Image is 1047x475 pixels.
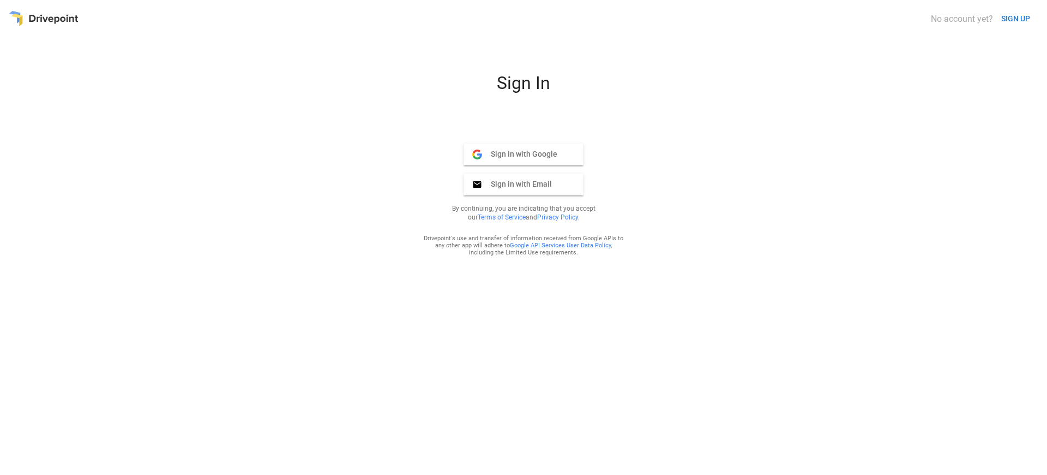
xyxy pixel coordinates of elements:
a: Terms of Service [478,213,526,221]
button: Sign in with Google [464,144,583,165]
span: Sign in with Google [482,149,557,159]
div: Drivepoint's use and transfer of information received from Google APIs to any other app will adhe... [423,235,624,256]
p: By continuing, you are indicating that you accept our and . [438,204,609,222]
button: Sign in with Email [464,174,583,195]
div: Sign In [393,73,654,102]
span: Sign in with Email [482,179,552,189]
button: SIGN UP [997,9,1034,29]
a: Google API Services User Data Policy [510,242,611,249]
a: Privacy Policy [537,213,578,221]
div: No account yet? [931,14,993,24]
